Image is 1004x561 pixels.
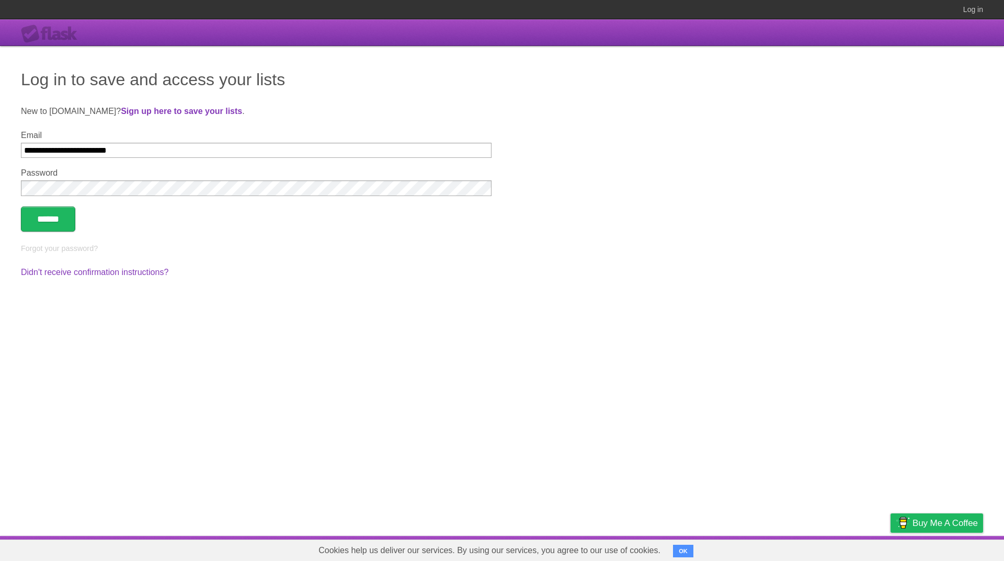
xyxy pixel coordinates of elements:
a: Sign up here to save your lists [121,107,242,116]
a: Developers [786,539,828,558]
img: Buy me a coffee [896,514,910,532]
a: Forgot your password? [21,244,98,253]
span: Cookies help us deliver our services. By using our services, you agree to our use of cookies. [308,540,671,561]
a: About [751,539,773,558]
a: Buy me a coffee [891,513,983,533]
label: Email [21,131,492,140]
a: Privacy [877,539,904,558]
label: Password [21,168,492,178]
h1: Log in to save and access your lists [21,67,983,92]
div: Flask [21,25,84,43]
p: New to [DOMAIN_NAME]? . [21,105,983,118]
a: Suggest a feature [917,539,983,558]
a: Terms [841,539,864,558]
span: Buy me a coffee [912,514,978,532]
a: Didn't receive confirmation instructions? [21,268,168,277]
button: OK [673,545,693,557]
